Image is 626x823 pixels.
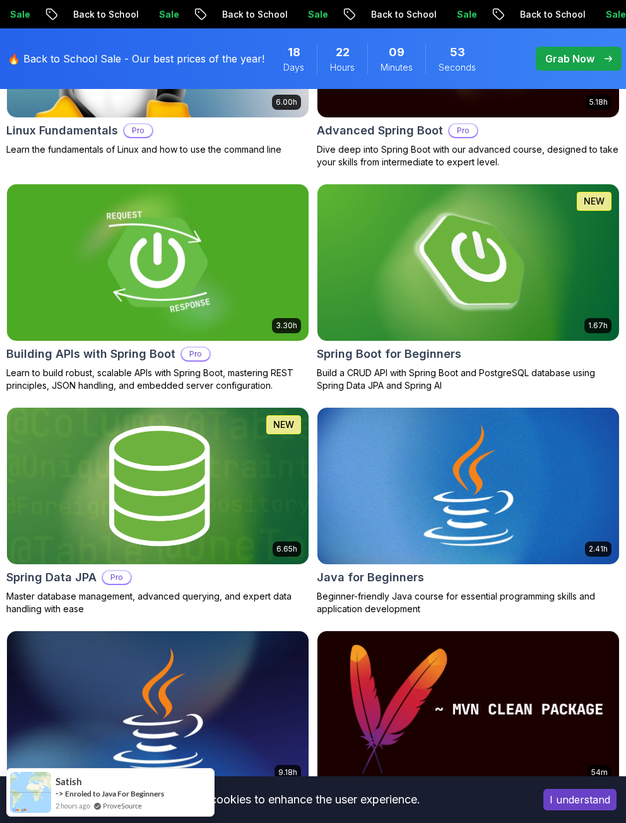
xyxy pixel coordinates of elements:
a: Enroled to Java For Beginners [65,789,164,798]
p: NEW [273,418,294,431]
p: 1.67h [588,321,608,331]
h2: Java for Beginners [317,569,424,586]
h2: Linux Fundamentals [6,122,118,139]
img: Java for Developers card [7,631,309,788]
img: provesource social proof notification image [10,772,51,813]
h2: Spring Data JPA [6,569,97,586]
span: 2 hours ago [56,800,90,811]
button: Accept cookies [543,789,617,810]
p: Pro [449,124,477,137]
p: Sale [447,8,487,21]
span: -> [56,788,64,798]
div: This website uses cookies to enhance the user experience. [9,786,524,814]
a: Spring Data JPA card6.65hNEWSpring Data JPAProMaster database management, advanced querying, and ... [6,407,309,615]
p: Pro [182,348,210,360]
span: Seconds [439,61,476,74]
p: Learn the fundamentals of Linux and how to use the command line [6,143,309,156]
p: 🔥 Back to School Sale - Our best prices of the year! [8,51,264,66]
p: Build a CRUD API with Spring Boot and PostgreSQL database using Spring Data JPA and Spring AI [317,367,620,392]
p: Back to School [212,8,298,21]
p: Back to School [361,8,447,21]
span: 18 Days [288,44,300,61]
span: Minutes [381,61,413,74]
p: 54m [591,767,608,778]
p: 2.41h [589,544,608,554]
p: 6.65h [276,544,297,554]
p: Pro [124,124,152,137]
p: Back to School [63,8,149,21]
p: 5.18h [589,97,608,107]
span: Days [283,61,304,74]
img: Maven Essentials card [317,631,619,788]
p: Pro [103,571,131,584]
span: 53 Seconds [450,44,465,61]
p: Sale [298,8,338,21]
a: Building APIs with Spring Boot card3.30hBuilding APIs with Spring BootProLearn to build robust, s... [6,184,309,392]
h2: Building APIs with Spring Boot [6,345,175,363]
img: Building APIs with Spring Boot card [7,184,309,341]
span: Hours [330,61,355,74]
img: Spring Boot for Beginners card [317,184,619,341]
p: Beginner-friendly Java course for essential programming skills and application development [317,590,620,615]
h2: Spring Boot for Beginners [317,345,461,363]
p: 3.30h [276,321,297,331]
a: ProveSource [103,800,142,811]
p: 6.00h [276,97,297,107]
h2: Advanced Spring Boot [317,122,443,139]
p: Back to School [510,8,596,21]
span: satish [56,776,82,787]
span: 9 Minutes [389,44,405,61]
span: 22 Hours [336,44,350,61]
p: Sale [149,8,189,21]
a: Java for Beginners card2.41hJava for BeginnersBeginner-friendly Java course for essential program... [317,407,620,615]
p: 9.18h [278,767,297,778]
p: Master database management, advanced querying, and expert data handling with ease [6,590,309,615]
p: Learn to build robust, scalable APIs with Spring Boot, mastering REST principles, JSON handling, ... [6,367,309,392]
p: NEW [584,195,605,208]
p: Grab Now [545,51,594,66]
a: Spring Boot for Beginners card1.67hNEWSpring Boot for BeginnersBuild a CRUD API with Spring Boot ... [317,184,620,392]
img: Java for Beginners card [317,408,619,564]
p: Dive deep into Spring Boot with our advanced course, designed to take your skills from intermedia... [317,143,620,169]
